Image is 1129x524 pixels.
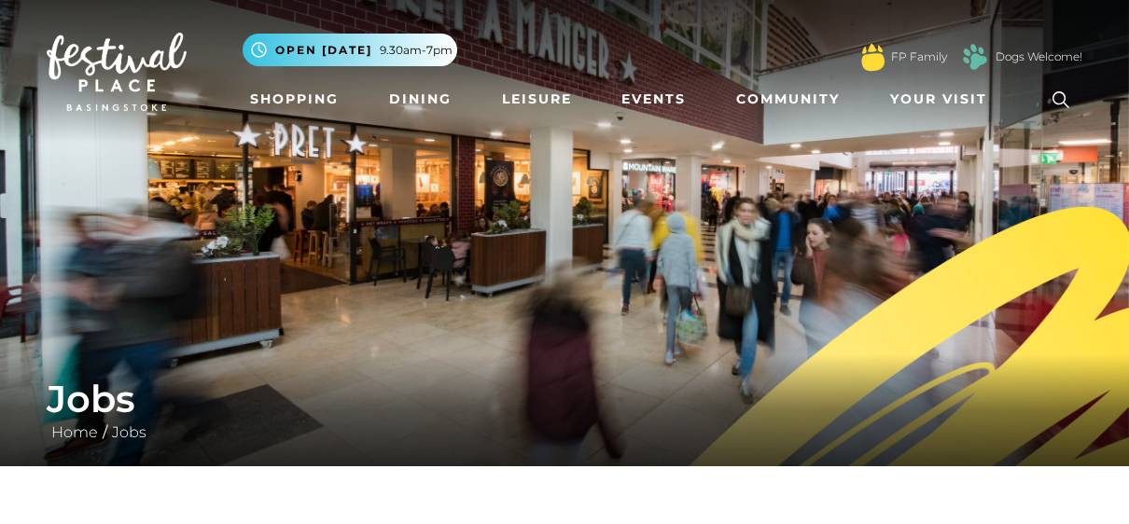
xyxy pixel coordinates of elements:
[996,48,1082,65] a: Dogs Welcome!
[47,423,103,441] a: Home
[275,42,372,59] span: Open [DATE]
[243,82,346,117] a: Shopping
[495,82,579,117] a: Leisure
[614,82,693,117] a: Events
[729,82,847,117] a: Community
[890,90,987,109] span: Your Visit
[243,34,457,66] button: Open [DATE] 9.30am-7pm
[107,423,151,441] a: Jobs
[883,82,1004,117] a: Your Visit
[47,377,1082,421] h1: Jobs
[380,42,453,59] span: 9.30am-7pm
[47,33,187,111] img: Festival Place Logo
[33,377,1096,444] div: /
[382,82,459,117] a: Dining
[891,48,947,65] a: FP Family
